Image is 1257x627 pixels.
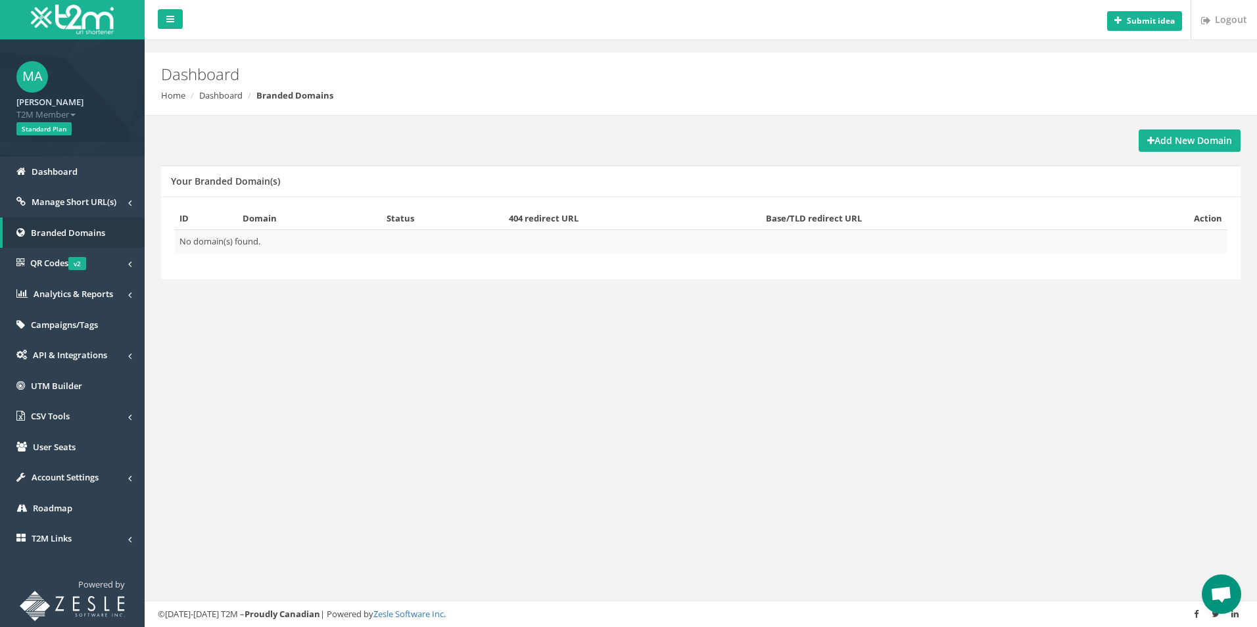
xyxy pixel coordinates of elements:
[31,227,105,239] span: Branded Domains
[31,410,70,422] span: CSV Tools
[237,207,381,230] th: Domain
[161,89,185,101] a: Home
[245,608,320,620] strong: Proudly Canadian
[1147,134,1232,147] strong: Add New Domain
[171,176,280,186] h5: Your Branded Domain(s)
[78,578,125,590] span: Powered by
[16,108,128,121] span: T2M Member
[1107,11,1182,31] button: Submit idea
[16,122,72,135] span: Standard Plan
[33,349,107,361] span: API & Integrations
[20,591,125,621] img: T2M URL Shortener powered by Zesle Software Inc.
[16,93,128,120] a: [PERSON_NAME] T2M Member
[761,207,1103,230] th: Base/TLD redirect URL
[1103,207,1227,230] th: Action
[199,89,243,101] a: Dashboard
[1139,129,1241,152] a: Add New Domain
[1202,574,1241,614] div: Open chat
[158,608,1244,620] div: ©[DATE]-[DATE] T2M – | Powered by
[174,230,1227,253] td: No domain(s) found.
[33,502,72,514] span: Roadmap
[381,207,504,230] th: Status
[256,89,333,101] strong: Branded Domains
[32,196,116,208] span: Manage Short URL(s)
[32,532,72,544] span: T2M Links
[30,257,86,269] span: QR Codes
[31,380,82,392] span: UTM Builder
[1127,15,1175,26] b: Submit idea
[31,319,98,331] span: Campaigns/Tags
[161,66,1057,83] h2: Dashboard
[33,441,76,453] span: User Seats
[504,207,761,230] th: 404 redirect URL
[16,96,83,108] strong: [PERSON_NAME]
[68,257,86,270] span: v2
[373,608,446,620] a: Zesle Software Inc.
[34,288,113,300] span: Analytics & Reports
[174,207,237,230] th: ID
[32,471,99,483] span: Account Settings
[16,61,48,93] span: MA
[32,166,78,177] span: Dashboard
[31,5,114,34] img: T2M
